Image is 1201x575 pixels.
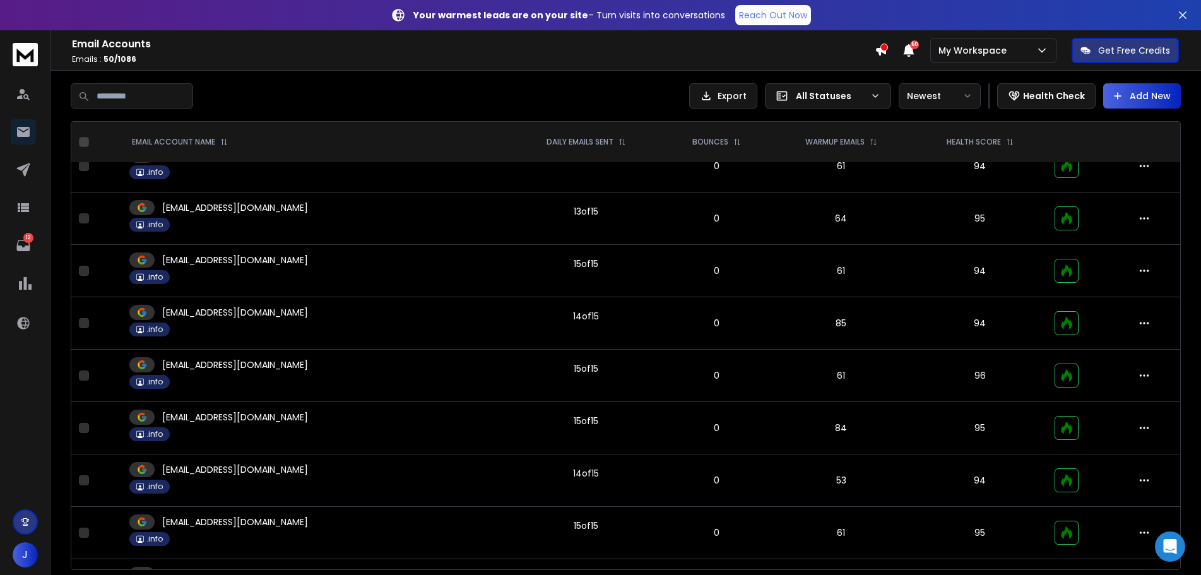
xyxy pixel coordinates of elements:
p: Get Free Credits [1098,44,1170,57]
button: J [13,542,38,567]
p: 0 [671,160,762,172]
p: [EMAIL_ADDRESS][DOMAIN_NAME] [162,359,308,371]
td: 64 [770,193,913,245]
p: [EMAIL_ADDRESS][DOMAIN_NAME] [162,306,308,319]
td: 95 [913,507,1048,559]
p: 0 [671,264,762,277]
td: 94 [913,297,1048,350]
td: 94 [913,245,1048,297]
td: 61 [770,350,913,402]
td: 94 [913,454,1048,507]
p: 0 [671,422,762,434]
p: All Statuses [796,90,865,102]
p: .info [146,272,163,282]
button: Export [689,83,757,109]
p: [EMAIL_ADDRESS][DOMAIN_NAME] [162,201,308,214]
p: 0 [671,212,762,225]
div: Open Intercom Messenger [1155,531,1185,562]
p: [EMAIL_ADDRESS][DOMAIN_NAME] [162,254,308,266]
div: 15 of 15 [574,415,598,427]
a: Reach Out Now [735,5,811,25]
p: 0 [671,474,762,487]
p: .info [146,220,163,230]
p: 0 [671,369,762,382]
p: 0 [671,317,762,329]
strong: Your warmest leads are on your site [413,9,588,21]
td: 61 [770,507,913,559]
td: 61 [770,140,913,193]
div: 15 of 15 [574,519,598,532]
p: Health Check [1023,90,1085,102]
button: Newest [899,83,981,109]
div: 13 of 15 [574,205,598,218]
p: .info [146,429,163,439]
button: Add New [1103,83,1181,109]
td: 94 [913,140,1048,193]
p: [EMAIL_ADDRESS][DOMAIN_NAME] [162,516,308,528]
button: Health Check [997,83,1096,109]
span: 50 / 1086 [104,54,136,64]
p: .info [146,534,163,544]
div: 15 of 15 [574,258,598,270]
p: BOUNCES [692,137,728,147]
a: 12 [11,233,36,258]
p: WARMUP EMAILS [805,137,865,147]
p: .info [146,167,163,177]
div: 14 of 15 [573,310,599,323]
td: 53 [770,454,913,507]
img: logo [13,43,38,66]
td: 85 [770,297,913,350]
p: Reach Out Now [739,9,807,21]
p: .info [146,482,163,492]
p: .info [146,324,163,335]
td: 96 [913,350,1048,402]
p: Emails : [72,54,875,64]
p: [EMAIL_ADDRESS][DOMAIN_NAME] [162,463,308,476]
p: 0 [671,526,762,539]
p: 12 [23,233,33,243]
td: 95 [913,193,1048,245]
div: 14 of 15 [573,467,599,480]
p: DAILY EMAILS SENT [547,137,613,147]
h1: Email Accounts [72,37,875,52]
p: HEALTH SCORE [947,137,1001,147]
button: Get Free Credits [1072,38,1179,63]
td: 61 [770,245,913,297]
p: My Workspace [938,44,1012,57]
div: 15 of 15 [574,362,598,375]
span: 50 [910,40,919,49]
td: 84 [770,402,913,454]
p: [EMAIL_ADDRESS][DOMAIN_NAME] [162,411,308,424]
p: – Turn visits into conversations [413,9,725,21]
td: 95 [913,402,1048,454]
p: .info [146,377,163,387]
div: EMAIL ACCOUNT NAME [132,137,228,147]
